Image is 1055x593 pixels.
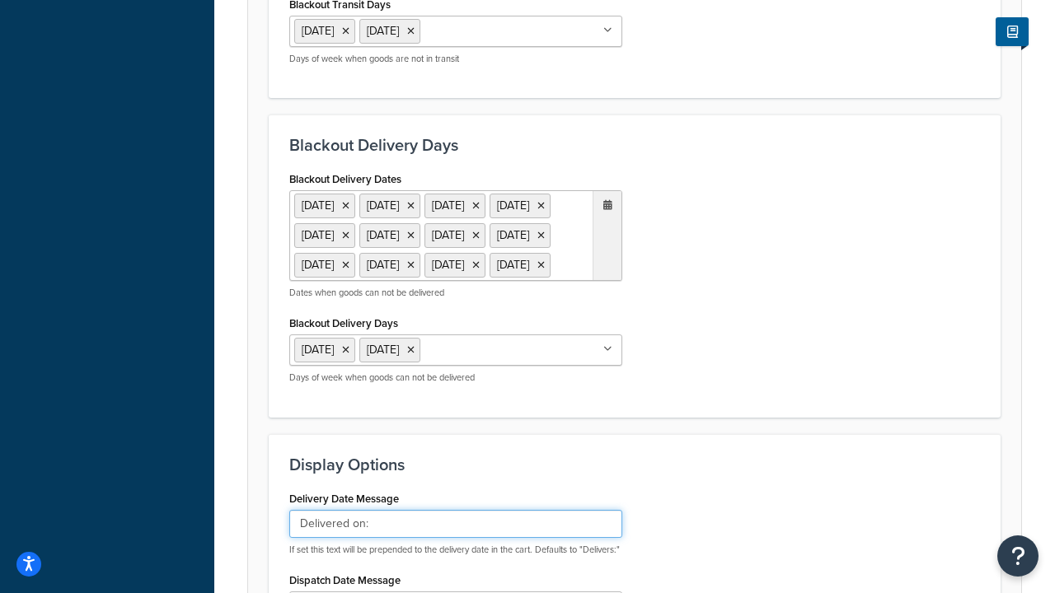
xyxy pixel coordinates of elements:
button: Open Resource Center [997,535,1039,577]
p: Dates when goods can not be delivered [289,287,622,299]
li: [DATE] [294,194,355,218]
li: [DATE] [294,253,355,278]
li: [DATE] [359,194,420,218]
span: [DATE] [302,341,334,358]
li: [DATE] [424,194,485,218]
h3: Display Options [289,455,980,474]
li: [DATE] [490,223,551,248]
input: Delivers: [289,510,622,538]
span: [DATE] [367,22,399,40]
p: Days of week when goods are not in transit [289,53,622,65]
label: Dispatch Date Message [289,574,401,586]
label: Blackout Delivery Days [289,317,398,329]
li: [DATE] [490,253,551,278]
li: [DATE] [359,253,420,278]
li: [DATE] [424,223,485,248]
p: Days of week when goods can not be delivered [289,371,622,384]
li: [DATE] [294,223,355,248]
p: If set this text will be prepended to the delivery date in the cart. Defaults to "Delivers:" [289,544,622,556]
li: [DATE] [424,253,485,278]
label: Blackout Delivery Dates [289,173,401,185]
h3: Blackout Delivery Days [289,136,980,154]
span: [DATE] [367,341,399,358]
label: Delivery Date Message [289,493,399,505]
span: [DATE] [302,22,334,40]
li: [DATE] [359,223,420,248]
li: [DATE] [490,194,551,218]
button: Show Help Docs [996,17,1029,46]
